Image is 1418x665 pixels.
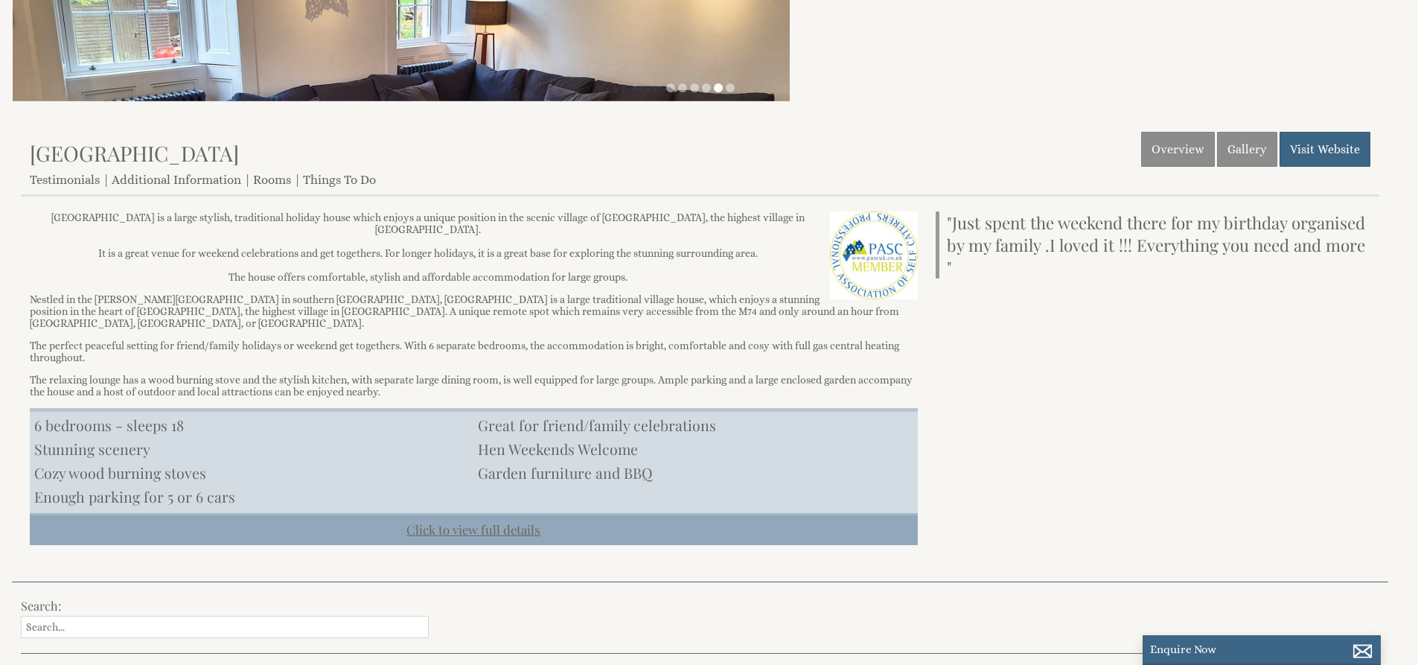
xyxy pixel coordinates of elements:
input: Search... [21,616,429,638]
p: [GEOGRAPHIC_DATA] is a large stylish, traditional holiday house which enjoys a unique position in... [30,211,918,283]
li: Garden furniture and BBQ [473,461,917,485]
a: Additional Information [112,173,241,187]
a: Gallery [1217,132,1277,167]
h3: Search: [21,597,429,614]
a: Rooms [253,173,291,187]
a: Testimonials [30,173,100,187]
li: 6 bedrooms - sleeps 18 [30,413,473,437]
p: Nestled in the [PERSON_NAME][GEOGRAPHIC_DATA] in southern [GEOGRAPHIC_DATA], [GEOGRAPHIC_DATA] is... [30,293,918,329]
img: PASC - PASC UK Members [830,211,918,299]
p: The perfect peaceful setting for friend/family holidays or weekend get togethers. With 6 separate... [30,340,918,363]
a: Overview [1141,132,1215,167]
li: Stunning scenery [30,437,473,461]
li: Enough parking for 5 or 6 cars [30,485,473,509]
blockquote: "Just spent the weekend there for my birthday organised by my family .I loved it !!! Everything y... [936,211,1370,279]
a: Click to view full details [30,513,918,545]
p: Enquire Now [1150,643,1373,656]
p: The relaxing lounge has a wood burning stove and the stylish kitchen, with separate large dining ... [30,374,918,398]
a: [GEOGRAPHIC_DATA] [30,139,239,167]
a: Things To Do [303,173,376,187]
li: Great for friend/family celebrations [473,413,917,437]
a: Visit Website [1280,132,1370,167]
li: Hen Weekends Welcome [473,437,917,461]
li: Cozy wood burning stoves [30,461,473,485]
